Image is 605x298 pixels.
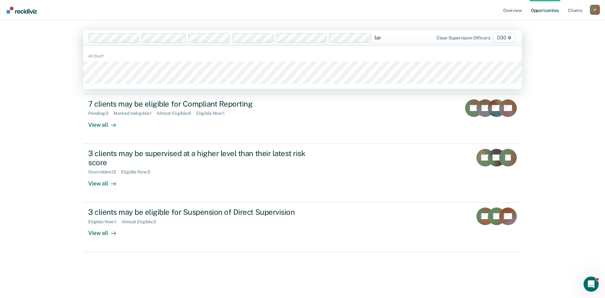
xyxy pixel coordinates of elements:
[113,111,157,116] div: Marked Ineligible : 1
[88,219,122,225] div: Eligible Now : 1
[493,33,516,43] span: D30
[88,224,124,237] div: View all
[88,207,309,217] div: 3 clients may be eligible for Suspension of Direct Supervision
[157,111,196,116] div: Almost Eligible : 6
[122,219,161,225] div: Almost Eligible : 2
[196,111,230,116] div: Eligible Now : 1
[7,7,37,14] img: Recidiviz
[88,111,113,116] div: Pending : 2
[83,144,522,202] a: 3 clients may be supervised at a higher level than their latest risk scoreOverridden:12Eligible N...
[584,277,599,292] iframe: Intercom live chat
[590,5,600,15] div: J F
[88,169,121,175] div: Overridden : 12
[83,53,522,59] div: All Staff
[436,35,490,41] div: Clear supervision officers
[88,99,309,108] div: 7 clients may be eligible for Compliant Reporting
[83,202,522,252] a: 3 clients may be eligible for Suspension of Direct SupervisionEligible Now:1Almost Eligible:2View...
[88,116,124,128] div: View all
[88,149,309,167] div: 3 clients may be supervised at a higher level than their latest risk score
[121,169,155,175] div: Eligible Now : 3
[88,175,124,187] div: View all
[590,5,600,15] button: Profile dropdown button
[83,94,522,144] a: 7 clients may be eligible for Compliant ReportingPending:2Marked Ineligible:1Almost Eligible:6Eli...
